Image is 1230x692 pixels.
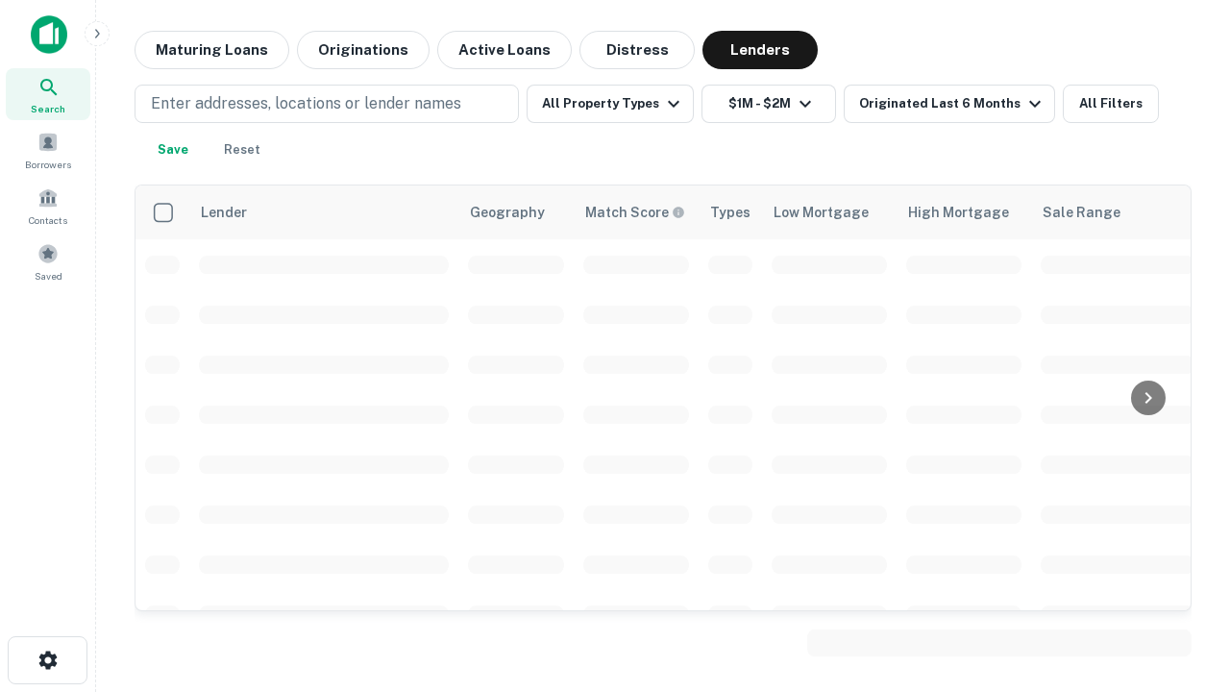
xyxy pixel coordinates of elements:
button: Lenders [702,31,818,69]
a: Borrowers [6,124,90,176]
button: $1M - $2M [701,85,836,123]
th: Low Mortgage [762,185,897,239]
div: High Mortgage [908,201,1009,224]
div: Capitalize uses an advanced AI algorithm to match your search with the best lender. The match sco... [585,202,685,223]
div: Sale Range [1043,201,1120,224]
button: Distress [579,31,695,69]
div: Originated Last 6 Months [859,92,1046,115]
button: Active Loans [437,31,572,69]
p: Enter addresses, locations or lender names [151,92,461,115]
button: Enter addresses, locations or lender names [135,85,519,123]
button: Save your search to get updates of matches that match your search criteria. [142,131,204,169]
span: Search [31,101,65,116]
span: Borrowers [25,157,71,172]
th: Geography [458,185,574,239]
iframe: Chat Widget [1134,477,1230,569]
button: Originations [297,31,430,69]
button: All Filters [1063,85,1159,123]
button: Maturing Loans [135,31,289,69]
div: Low Mortgage [774,201,869,224]
span: Saved [35,268,62,284]
th: Sale Range [1031,185,1204,239]
span: Contacts [29,212,67,228]
a: Search [6,68,90,120]
img: capitalize-icon.png [31,15,67,54]
div: Geography [470,201,545,224]
h6: Match Score [585,202,681,223]
button: Reset [211,131,273,169]
a: Saved [6,235,90,287]
th: Lender [189,185,458,239]
th: Types [699,185,762,239]
div: Lender [201,201,247,224]
button: Originated Last 6 Months [844,85,1055,123]
th: High Mortgage [897,185,1031,239]
button: All Property Types [527,85,694,123]
th: Capitalize uses an advanced AI algorithm to match your search with the best lender. The match sco... [574,185,699,239]
a: Contacts [6,180,90,232]
div: Types [710,201,750,224]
